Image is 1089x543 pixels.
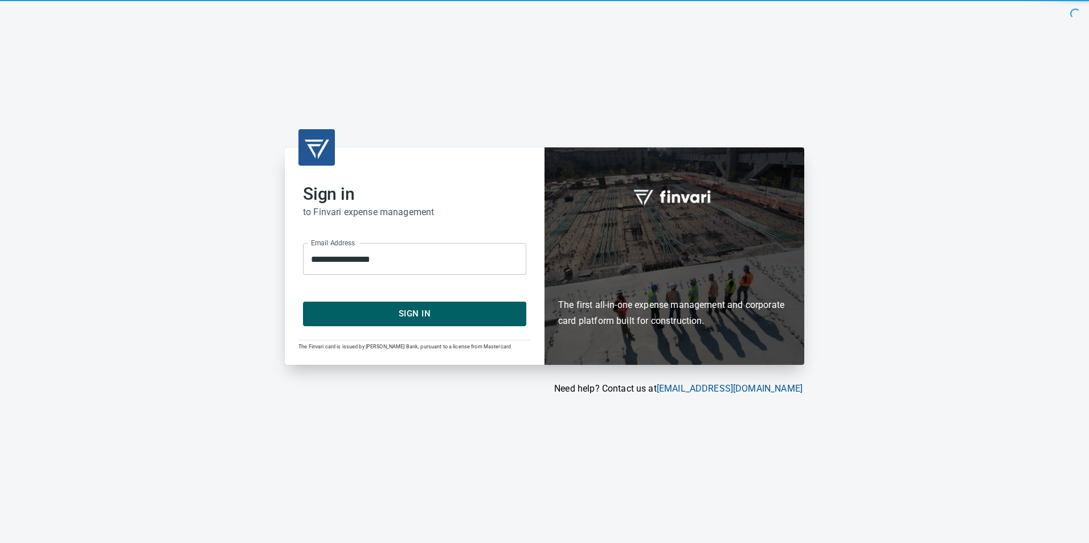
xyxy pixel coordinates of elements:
h6: The first all-in-one expense management and corporate card platform built for construction. [558,231,791,329]
button: Sign In [303,302,526,326]
h2: Sign in [303,184,526,204]
p: Need help? Contact us at [285,382,803,396]
a: [EMAIL_ADDRESS][DOMAIN_NAME] [657,383,803,394]
div: Finvari [544,147,804,364]
span: Sign In [316,306,514,321]
h6: to Finvari expense management [303,204,526,220]
img: transparent_logo.png [303,134,330,161]
span: The Finvari card is issued by [PERSON_NAME] Bank, pursuant to a license from Mastercard [298,344,511,349]
img: fullword_logo_white.png [632,183,717,209]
